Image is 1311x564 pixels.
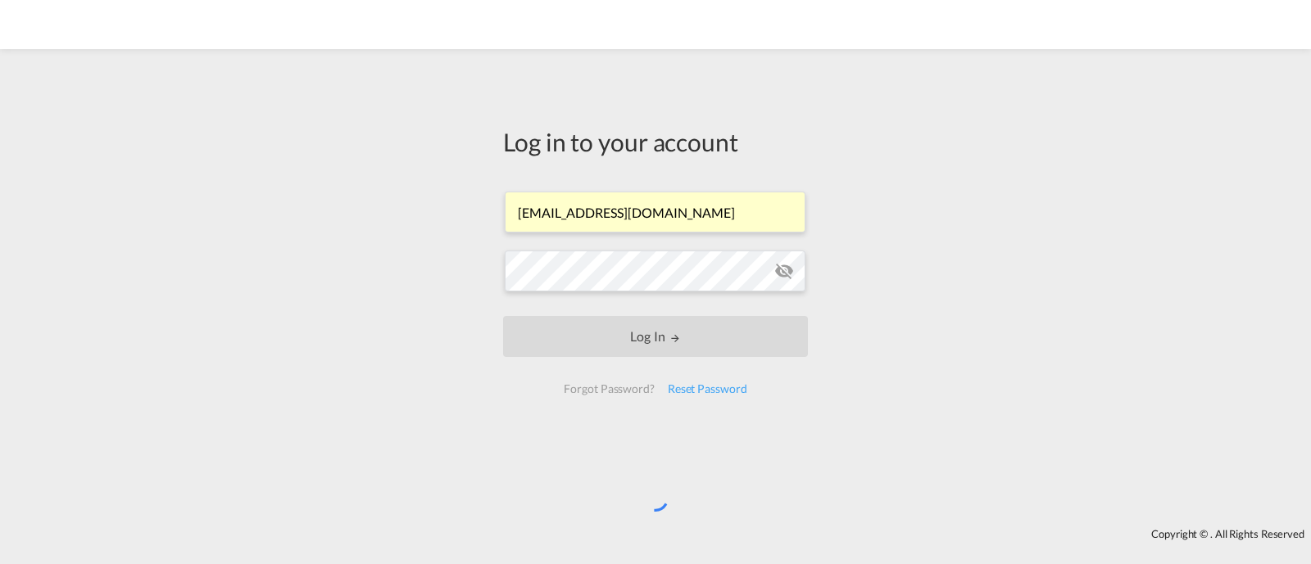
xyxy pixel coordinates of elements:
div: Reset Password [661,374,754,404]
button: LOGIN [503,316,808,357]
div: Forgot Password? [557,374,660,404]
input: Enter email/phone number [505,192,805,232]
md-icon: icon-eye-off [774,261,794,281]
div: Log in to your account [503,124,808,159]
